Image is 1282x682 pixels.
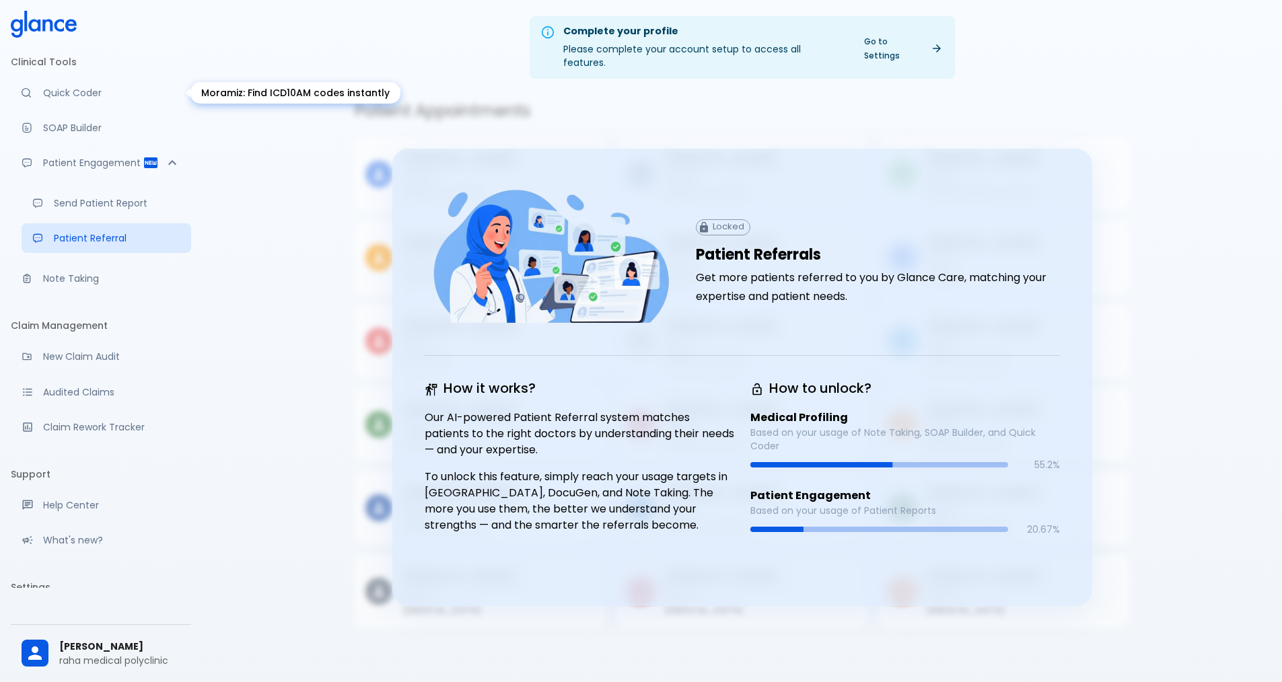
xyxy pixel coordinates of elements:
[11,490,191,520] a: Get help from our support team
[11,525,191,555] div: Recent updates and feature releases
[750,504,1060,517] p: Based on your usage of Patient Reports
[11,377,191,407] a: View audited claims
[59,654,180,667] p: raha medical polyclinic
[696,268,1060,306] h6: Get more patients referred to you by Glance Care, matching your expertise and patient needs.
[563,24,845,39] div: Complete your profile
[707,222,750,232] span: Locked
[11,148,191,178] div: Patient Reports & Referrals
[43,533,180,547] p: What's new?
[43,156,143,169] p: Patient Engagement
[696,246,1060,264] h1: Patient Referrals
[425,469,734,533] p: To unlock this feature, simply reach your usage targets in [GEOGRAPHIC_DATA], DocuGen, and Note T...
[425,181,680,334] img: doctor-pt-referral-C5hiRdcq.png
[403,603,595,617] p: [MEDICAL_DATA]
[563,20,845,75] div: Please complete your account setup to access all features.
[927,603,1118,617] p: [MEDICAL_DATA]
[22,188,191,218] a: Send a patient summary
[750,377,1060,399] h6: How to unlock?
[43,121,180,135] p: SOAP Builder
[11,342,191,371] a: Audit a new claim
[190,82,400,104] div: Moramiz: Find ICD10AM codes instantly
[403,149,595,170] h6: [PERSON_NAME]
[43,86,180,100] p: Quick Coder
[11,412,191,442] a: Monitor progress of claim corrections
[1008,523,1060,536] p: 20.67 %
[355,100,1130,122] h5: Patient Appointments
[43,420,180,434] p: Claim Rework Tracker
[54,196,180,210] p: Send Patient Report
[11,78,191,108] a: Moramiz: Find ICD10AM codes instantly
[425,410,734,458] p: Our AI-powered Patient Referral system matches patients to the right doctors by understanding the...
[43,350,180,363] p: New Claim Audit
[11,630,191,677] div: [PERSON_NAME]raha medical polyclinic
[22,223,191,253] a: Receive patient referrals
[43,498,180,512] p: Help Center
[59,640,180,654] span: [PERSON_NAME]
[43,385,180,399] p: Audited Claims
[665,603,857,617] p: [MEDICAL_DATA]
[43,272,180,285] p: Note Taking
[425,377,734,399] h6: How it works?
[11,46,191,78] li: Clinical Tools
[750,426,1060,453] p: Based on your usage of Note Taking, SOAP Builder, and Quick Coder
[11,458,191,490] li: Support
[11,309,191,342] li: Claim Management
[1008,458,1060,471] p: 55.2 %
[750,410,1060,426] p: Medical Profiling
[11,113,191,143] a: Docugen: Compose a clinical documentation in seconds
[856,32,950,65] a: Go to Settings
[750,488,1060,504] p: Patient Engagement
[11,571,191,603] li: Settings
[11,264,191,293] a: Advanced note-taking
[54,231,180,245] p: Patient Referral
